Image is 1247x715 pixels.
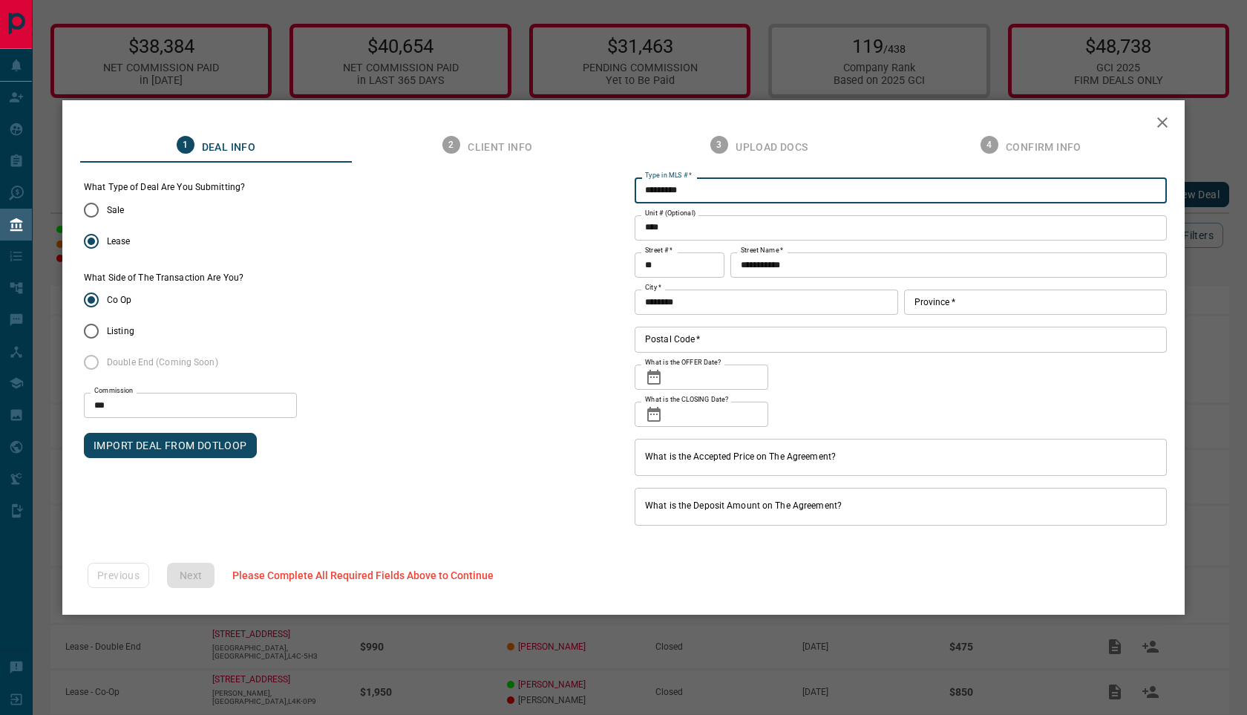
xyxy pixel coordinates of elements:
[84,433,257,458] button: IMPORT DEAL FROM DOTLOOP
[645,395,728,405] label: What is the CLOSING Date?
[107,235,131,248] span: Lease
[232,569,494,581] span: Please Complete All Required Fields Above to Continue
[183,140,188,150] text: 1
[741,246,783,255] label: Street Name
[94,386,134,396] label: Commission
[645,358,721,368] label: What is the OFFER Date?
[84,272,243,284] label: What Side of The Transaction Are You?
[202,141,256,154] span: Deal Info
[645,283,661,293] label: City
[107,203,124,217] span: Sale
[107,324,134,338] span: Listing
[84,181,245,194] legend: What Type of Deal Are You Submitting?
[645,209,695,218] label: Unit # (Optional)
[645,171,692,180] label: Type in MLS #
[645,246,672,255] label: Street #
[107,293,132,307] span: Co Op
[107,356,218,369] span: Double End (Coming Soon)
